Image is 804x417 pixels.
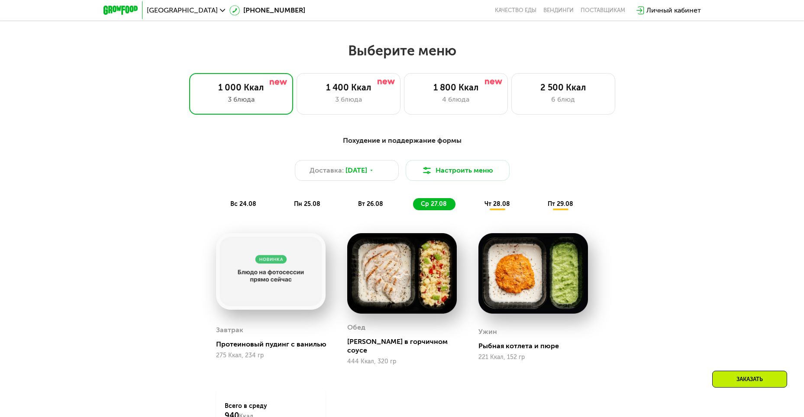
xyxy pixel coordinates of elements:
div: Протеиновый пудинг с ванилью [216,340,333,349]
a: [PHONE_NUMBER] [229,5,305,16]
div: 3 блюда [306,94,391,105]
span: пн 25.08 [294,200,320,208]
div: Ужин [478,325,497,338]
div: 2 500 Ккал [520,82,606,93]
button: Настроить меню [406,160,510,181]
a: Качество еды [495,7,536,14]
span: ср 27.08 [421,200,447,208]
span: вс 24.08 [230,200,256,208]
div: [PERSON_NAME] в горчичном соусе [347,337,464,355]
div: 275 Ккал, 234 гр [216,352,326,359]
span: вт 26.08 [358,200,383,208]
div: 1 800 Ккал [413,82,499,93]
div: Завтрак [216,324,243,337]
h2: Выберите меню [28,42,776,59]
div: 1 000 Ккал [198,82,284,93]
div: 3 блюда [198,94,284,105]
div: поставщикам [581,7,625,14]
span: пт 29.08 [548,200,573,208]
div: Обед [347,321,365,334]
span: [DATE] [345,165,367,176]
div: Похудение и поддержание формы [146,135,659,146]
div: 221 Ккал, 152 гр [478,354,588,361]
div: 6 блюд [520,94,606,105]
div: Заказать [712,371,787,388]
div: Личный кабинет [646,5,701,16]
span: Доставка: [310,165,344,176]
div: 444 Ккал, 320 гр [347,358,457,365]
div: 1 400 Ккал [306,82,391,93]
span: чт 28.08 [484,200,510,208]
a: Вендинги [543,7,574,14]
div: Рыбная котлета и пюре [478,342,595,350]
span: [GEOGRAPHIC_DATA] [147,7,218,14]
div: 4 блюда [413,94,499,105]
